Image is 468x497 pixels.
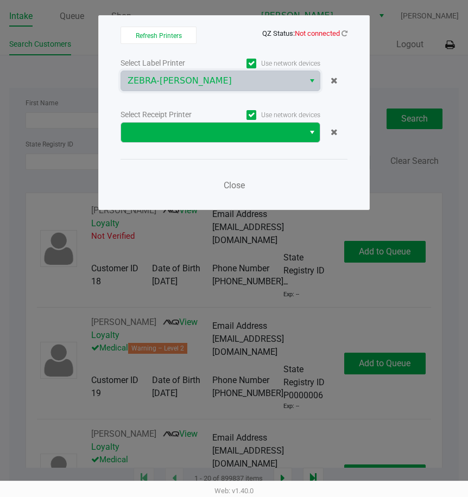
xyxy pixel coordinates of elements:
div: Select Label Printer [121,58,220,69]
label: Use network devices [220,110,320,120]
button: Select [304,71,320,91]
span: Web: v1.40.0 [214,487,254,495]
button: Close [218,175,250,196]
span: Not connected [295,29,340,37]
div: Select Receipt Printer [121,109,220,120]
button: Select [304,123,320,142]
button: Refresh Printers [121,27,197,44]
span: Refresh Printers [136,32,182,40]
span: Close [224,180,245,190]
span: ZEBRA-[PERSON_NAME] [128,74,298,87]
label: Use network devices [220,59,320,68]
span: QZ Status: [262,29,347,37]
